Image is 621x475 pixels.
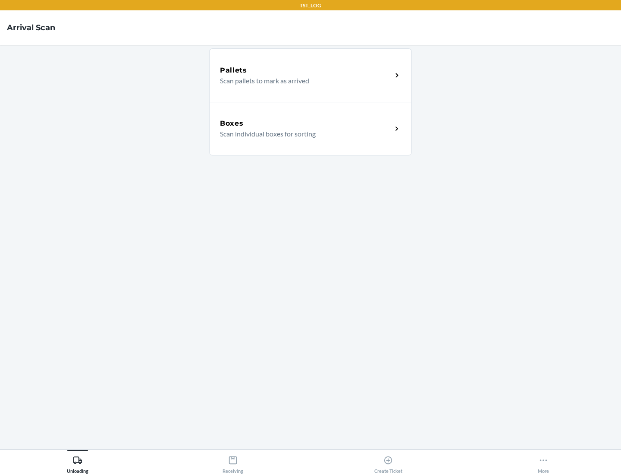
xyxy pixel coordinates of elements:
a: PalletsScan pallets to mark as arrived [209,48,412,102]
div: Unloading [67,452,88,474]
h5: Boxes [220,118,244,129]
div: More [538,452,549,474]
div: Create Ticket [374,452,402,474]
p: Scan pallets to mark as arrived [220,76,385,86]
a: BoxesScan individual boxes for sorting [209,102,412,155]
p: Scan individual boxes for sorting [220,129,385,139]
button: More [466,450,621,474]
h4: Arrival Scan [7,22,55,33]
button: Create Ticket [310,450,466,474]
p: TST_LOG [300,2,321,9]
div: Receiving [223,452,243,474]
button: Receiving [155,450,310,474]
h5: Pallets [220,65,247,76]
